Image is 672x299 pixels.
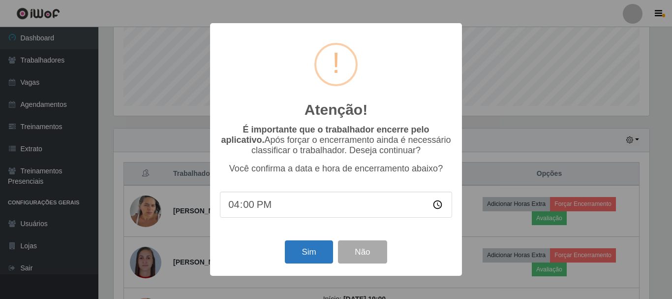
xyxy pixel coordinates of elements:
b: É importante que o trabalhador encerre pelo aplicativo. [221,125,429,145]
p: Após forçar o encerramento ainda é necessário classificar o trabalhador. Deseja continuar? [220,125,452,156]
h2: Atenção! [305,101,367,119]
button: Sim [285,240,333,264]
button: Não [338,240,387,264]
p: Você confirma a data e hora de encerramento abaixo? [220,164,452,174]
